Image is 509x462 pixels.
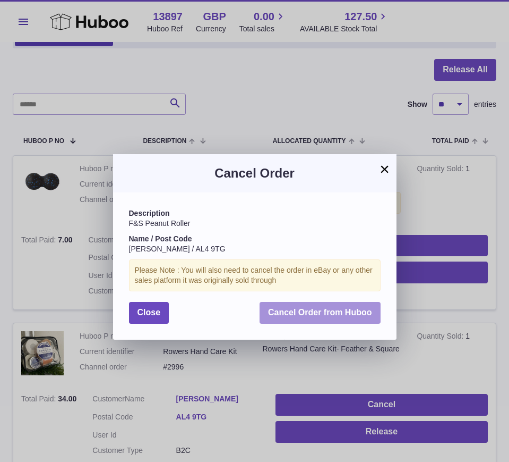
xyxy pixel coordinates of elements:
button: × [378,163,391,175]
button: Cancel Order from Huboo [260,302,381,324]
div: Please Note : You will also need to cancel the order in eBay or any other sales platform it was o... [129,259,381,291]
strong: Name / Post Code [129,234,192,243]
span: Close [137,308,161,317]
span: F&S Peanut Roller [129,219,191,228]
h3: Cancel Order [129,165,381,182]
strong: Description [129,209,170,217]
span: [PERSON_NAME] / AL4 9TG [129,245,226,253]
button: Close [129,302,169,324]
span: Cancel Order from Huboo [268,308,372,317]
